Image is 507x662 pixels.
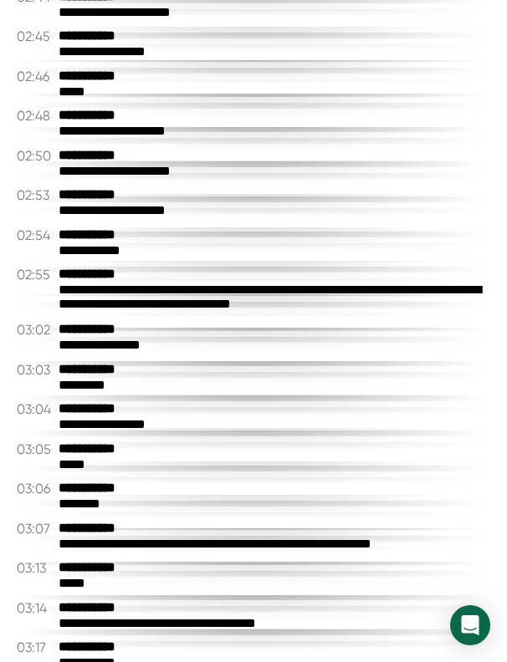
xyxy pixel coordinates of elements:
[17,481,54,496] span: 03:06
[17,28,54,44] span: 02:45
[17,148,54,164] span: 02:50
[17,401,54,417] span: 03:04
[17,521,54,537] span: 03:07
[17,560,54,576] span: 03:13
[17,108,54,124] span: 02:48
[17,267,54,283] span: 02:55
[17,322,54,338] span: 03:02
[17,69,54,84] span: 02:46
[17,227,54,243] span: 02:54
[17,362,54,378] span: 03:03
[17,187,54,203] span: 02:53
[450,605,490,645] div: Open Intercom Messenger
[17,441,54,457] span: 03:05
[17,600,54,616] span: 03:14
[17,639,54,655] span: 03:17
